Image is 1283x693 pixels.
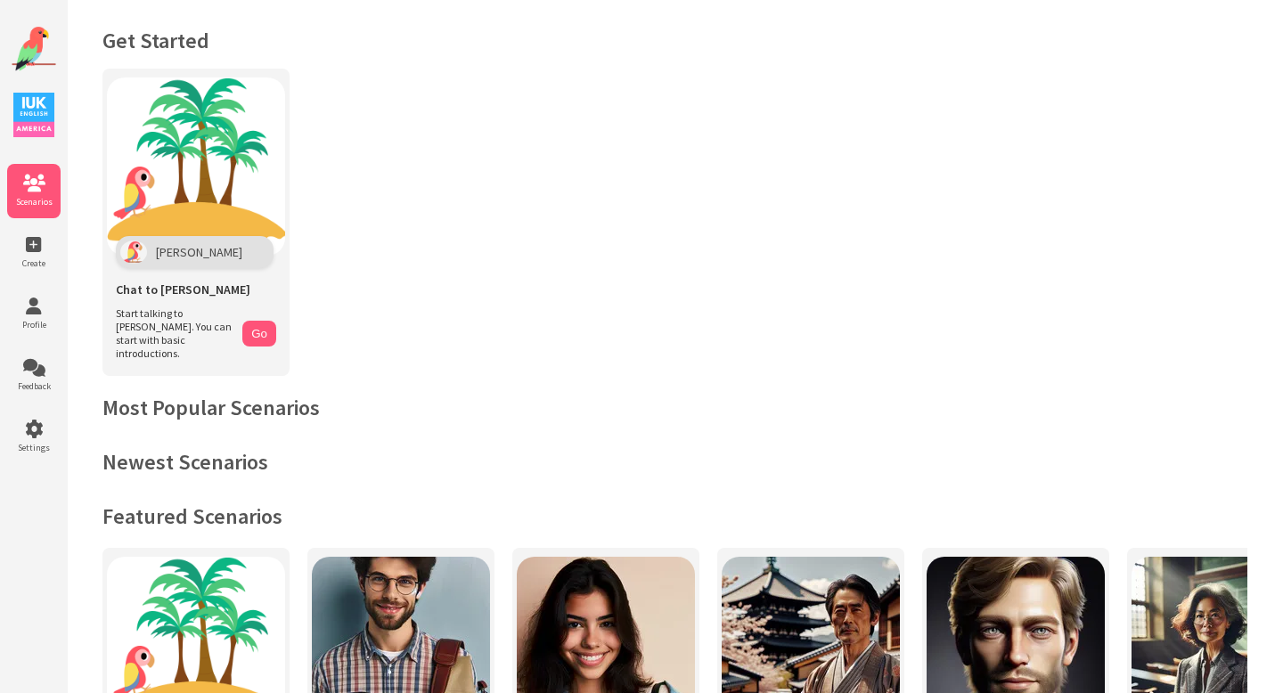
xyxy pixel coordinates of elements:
span: Profile [7,319,61,330]
img: Website Logo [12,27,56,71]
span: Feedback [7,380,61,392]
img: Polly [120,241,147,264]
span: Start talking to [PERSON_NAME]. You can start with basic introductions. [116,306,233,360]
span: Chat to [PERSON_NAME] [116,281,250,298]
h2: Most Popular Scenarios [102,394,1247,421]
img: Chat with Polly [107,77,285,256]
h2: Featured Scenarios [102,502,1247,530]
img: IUK Logo [13,93,54,137]
span: Create [7,257,61,269]
h2: Newest Scenarios [102,448,1247,476]
span: [PERSON_NAME] [156,244,242,260]
span: Settings [7,442,61,453]
span: Scenarios [7,196,61,208]
h1: Get Started [102,27,1247,54]
button: Go [242,321,276,346]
